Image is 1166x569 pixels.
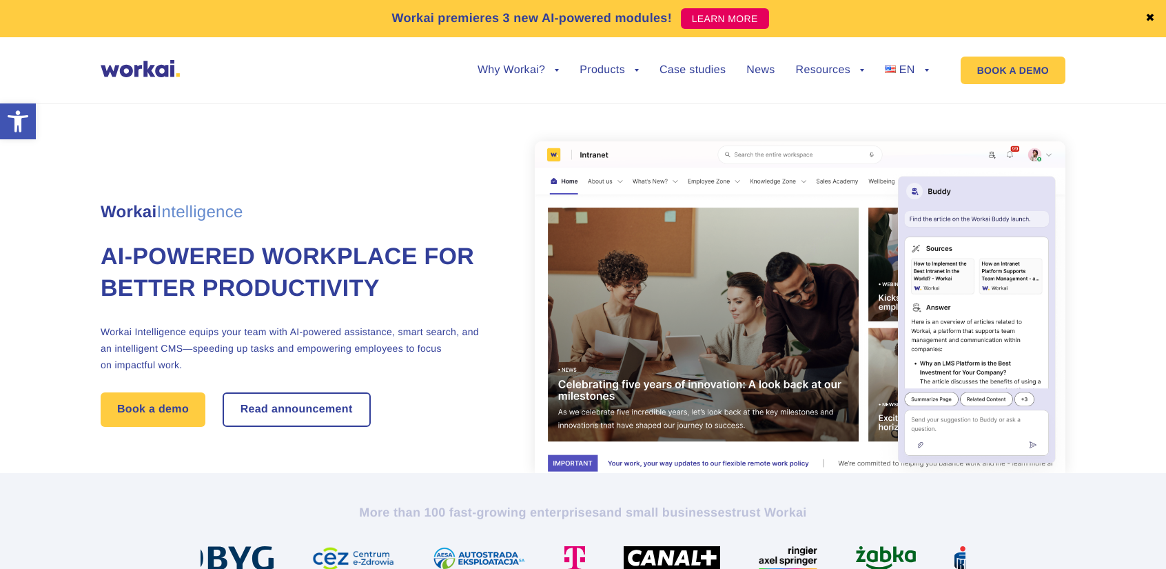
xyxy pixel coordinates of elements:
[796,65,864,76] a: Resources
[101,188,243,221] span: Workai
[101,241,480,305] h1: AI-powered workplace for better productivity
[478,65,559,76] a: Why Workai?
[391,9,672,28] p: Workai premieres 3 new AI-powered modules!
[681,8,769,29] a: LEARN MORE
[101,392,205,427] a: Book a demo
[746,65,775,76] a: News
[659,65,726,76] a: Case studies
[201,504,965,521] h2: More than 100 fast-growing enterprises trust Workai
[899,64,915,76] span: EN
[600,506,732,519] i: and small businesses
[1145,13,1155,24] a: ✖
[580,65,639,76] a: Products
[224,394,369,426] a: Read announcement
[101,323,480,373] p: Workai Intelligence equips your team with AI-powered assistance, smart search, and an intelligent...
[961,57,1065,84] a: BOOK A DEMO
[157,203,243,221] em: Intelligence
